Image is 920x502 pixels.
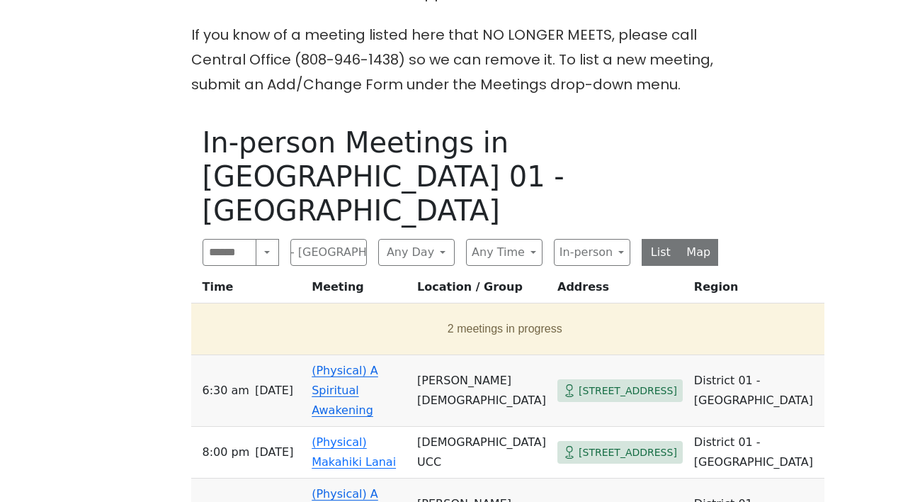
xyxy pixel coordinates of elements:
a: (Physical) A Spiritual Awakening [312,364,378,417]
span: [STREET_ADDRESS] [579,444,677,462]
p: If you know of a meeting listed here that NO LONGER MEETS, please call Central Office (808-946-14... [191,23,729,97]
td: [DEMOGRAPHIC_DATA] UCC [411,427,552,479]
span: [DATE] [255,381,293,401]
button: Any Time [466,239,543,266]
button: List [642,239,681,266]
button: Any Day [378,239,455,266]
button: Map [679,239,718,266]
td: District 01 - [GEOGRAPHIC_DATA] [688,355,824,427]
button: In-person [554,239,630,266]
span: 8:00 PM [203,442,250,462]
a: (Physical) Makahiki Lanai [312,435,396,469]
input: Search [203,239,257,266]
button: 2 meetings in progress [197,309,814,349]
th: Time [191,277,307,303]
th: Address [552,277,688,303]
td: District 01 - [GEOGRAPHIC_DATA] [688,427,824,479]
th: Region [688,277,824,303]
td: [PERSON_NAME][DEMOGRAPHIC_DATA] [411,355,552,427]
span: 6:30 AM [203,381,249,401]
span: [DATE] [255,442,293,462]
button: District 01 - [GEOGRAPHIC_DATA] [290,239,367,266]
h1: In-person Meetings in [GEOGRAPHIC_DATA] 01 - [GEOGRAPHIC_DATA] [203,125,718,228]
th: Location / Group [411,277,552,303]
span: [STREET_ADDRESS] [579,382,677,400]
button: Search [256,239,278,266]
th: Meeting [306,277,411,303]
